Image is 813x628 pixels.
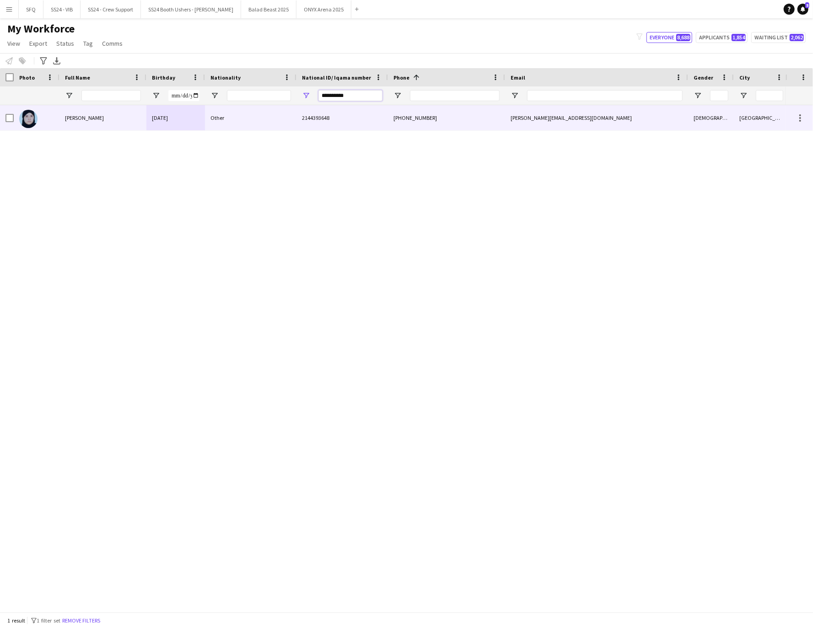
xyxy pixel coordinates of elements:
div: [PHONE_NUMBER] [388,105,505,130]
span: Email [511,74,525,81]
span: Photo [19,74,35,81]
button: Remove filters [60,616,102,626]
button: Balad Beast 2025 [241,0,296,18]
span: Status [56,39,74,48]
span: Nationality [210,74,241,81]
input: Phone Filter Input [410,90,500,101]
span: 8,688 [676,34,690,41]
button: Waiting list2,062 [751,32,806,43]
span: 1 filter set [37,617,60,624]
button: Open Filter Menu [393,91,402,100]
a: Status [53,38,78,49]
button: SS24 - Crew Support [81,0,141,18]
button: Open Filter Menu [511,91,519,100]
span: Birthday [152,74,175,81]
img: Mariah Turkistani [19,110,38,128]
button: Open Filter Menu [65,91,73,100]
input: City Filter Input [756,90,783,101]
button: Open Filter Menu [694,91,702,100]
div: [DEMOGRAPHIC_DATA] [688,105,734,130]
span: Gender [694,74,713,81]
span: 2,062 [790,34,804,41]
input: Nationality Filter Input [227,90,291,101]
button: SFQ [19,0,43,18]
span: My Workforce [7,22,75,36]
input: Email Filter Input [527,90,683,101]
span: 1,854 [732,34,746,41]
div: [DATE] [146,105,205,130]
button: Applicants1,854 [696,32,748,43]
button: Open Filter Menu [152,91,160,100]
span: Export [29,39,47,48]
button: Everyone8,688 [646,32,692,43]
div: [PERSON_NAME][EMAIL_ADDRESS][DOMAIN_NAME] [505,105,688,130]
span: Phone [393,74,409,81]
app-action-btn: Export XLSX [51,55,62,66]
button: ONYX Arena 2025 [296,0,351,18]
button: Open Filter Menu [739,91,748,100]
a: 5 [797,4,808,15]
span: View [7,39,20,48]
button: SS24 Booth Ushers - [PERSON_NAME] [141,0,241,18]
span: Comms [102,39,123,48]
a: View [4,38,24,49]
button: Open Filter Menu [302,91,310,100]
span: Full Name [65,74,90,81]
a: Export [26,38,51,49]
span: 2144393648 [302,114,329,121]
input: Full Name Filter Input [81,90,141,101]
span: City [739,74,750,81]
span: Tag [83,39,93,48]
a: Tag [80,38,97,49]
span: 5 [805,2,809,8]
span: [PERSON_NAME] [65,114,104,121]
app-action-btn: Advanced filters [38,55,49,66]
span: National ID/ Iqama number [302,74,371,81]
input: Birthday Filter Input [168,90,199,101]
button: Open Filter Menu [210,91,219,100]
a: Comms [98,38,126,49]
input: National ID/ Iqama number Filter Input [318,90,382,101]
input: Gender Filter Input [710,90,728,101]
div: Other [205,105,296,130]
div: [GEOGRAPHIC_DATA] [734,105,789,130]
button: SS24 - VIB [43,0,81,18]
